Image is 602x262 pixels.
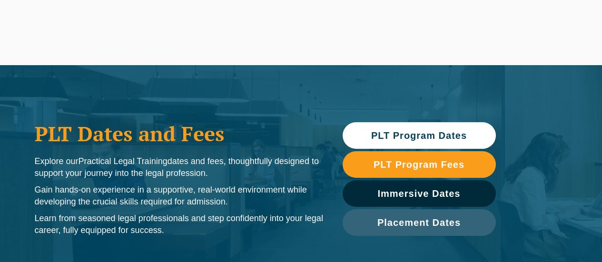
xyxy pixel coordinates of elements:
span: PLT Program Dates [371,131,467,140]
span: Immersive Dates [378,189,461,198]
p: Learn from seasoned legal professionals and step confidently into your legal career, fully equipp... [35,213,324,236]
span: Placement Dates [377,218,461,227]
p: Gain hands-on experience in a supportive, real-world environment while developing the crucial ski... [35,184,324,208]
span: Practical Legal Training [79,156,168,166]
a: PLT Program Fees [343,151,496,178]
span: PLT Program Fees [374,160,464,169]
a: Immersive Dates [343,180,496,207]
a: PLT Program Dates [343,122,496,149]
a: Placement Dates [343,209,496,236]
p: Explore our dates and fees, thoughtfully designed to support your journey into the legal profession. [35,155,324,179]
h1: PLT Dates and Fees [35,122,324,146]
